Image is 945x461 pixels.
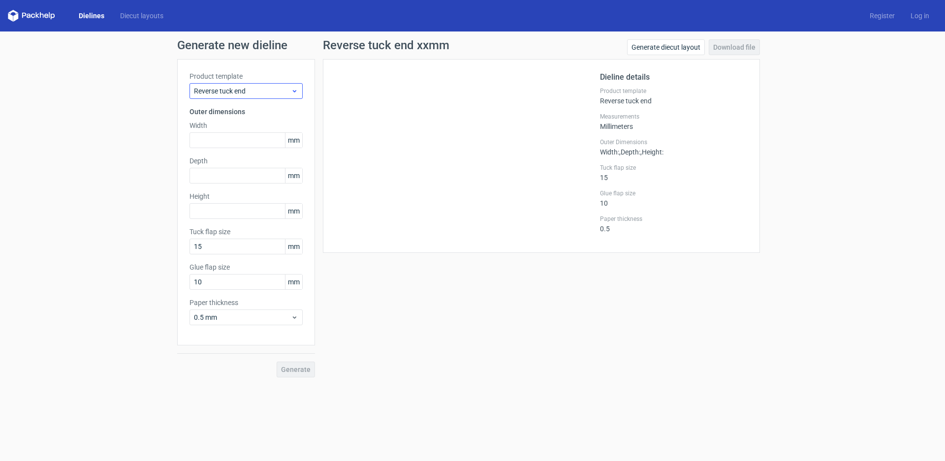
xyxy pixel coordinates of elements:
[112,11,171,21] a: Diecut layouts
[189,156,303,166] label: Depth
[600,215,748,233] div: 0.5
[600,113,748,121] label: Measurements
[194,312,291,322] span: 0.5 mm
[189,227,303,237] label: Tuck flap size
[600,215,748,223] label: Paper thickness
[189,191,303,201] label: Height
[189,121,303,130] label: Width
[600,138,748,146] label: Outer Dimensions
[600,87,748,105] div: Reverse tuck end
[194,86,291,96] span: Reverse tuck end
[640,148,663,156] span: , Height :
[177,39,768,51] h1: Generate new dieline
[600,113,748,130] div: Millimeters
[600,189,748,197] label: Glue flap size
[189,107,303,117] h3: Outer dimensions
[285,168,302,183] span: mm
[189,298,303,307] label: Paper thickness
[323,39,449,51] h1: Reverse tuck end xxmm
[600,148,619,156] span: Width :
[619,148,640,156] span: , Depth :
[627,39,705,55] a: Generate diecut layout
[600,164,748,172] label: Tuck flap size
[285,133,302,148] span: mm
[862,11,903,21] a: Register
[600,87,748,95] label: Product template
[189,262,303,272] label: Glue flap size
[285,204,302,218] span: mm
[600,71,748,83] h2: Dieline details
[189,71,303,81] label: Product template
[600,189,748,207] div: 10
[285,239,302,254] span: mm
[71,11,112,21] a: Dielines
[903,11,937,21] a: Log in
[600,164,748,182] div: 15
[285,275,302,289] span: mm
